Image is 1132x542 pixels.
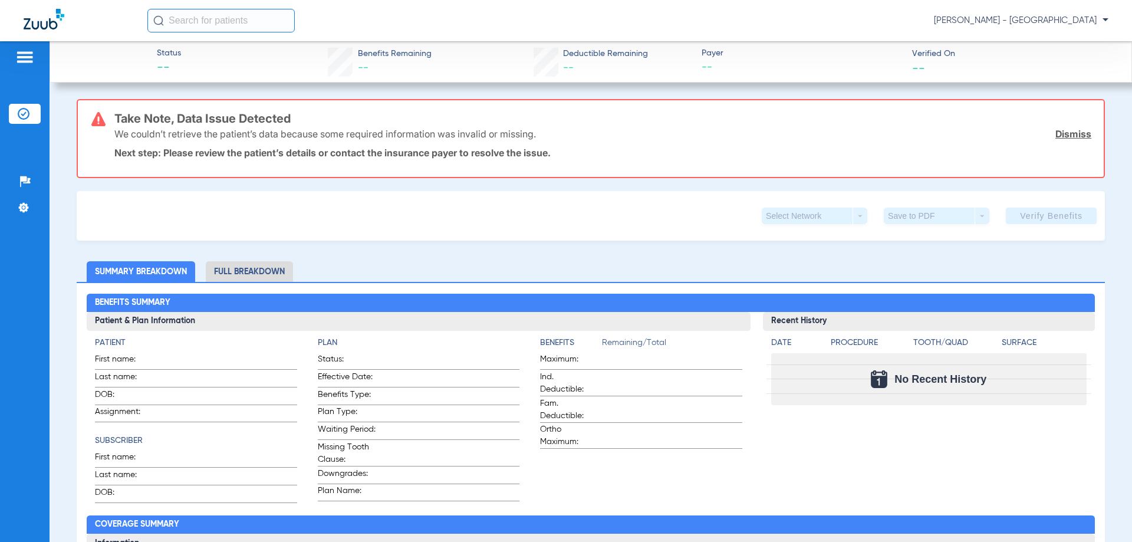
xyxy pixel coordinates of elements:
span: [PERSON_NAME] - [GEOGRAPHIC_DATA] [934,15,1108,27]
span: First name: [95,353,153,369]
span: -- [563,63,574,73]
span: Benefits Remaining [358,48,432,60]
span: -- [157,60,181,77]
p: We couldn’t retrieve the patient’s data because some required information was invalid or missing. [114,128,536,140]
span: Status: [318,353,376,369]
span: Remaining/Total [602,337,742,353]
img: hamburger-icon [15,50,34,64]
span: Status [157,47,181,60]
span: No Recent History [894,373,986,385]
h3: Recent History [763,312,1095,331]
span: Payer [702,47,902,60]
h4: Benefits [540,337,602,349]
span: Plan Name: [318,485,376,501]
span: Verified On [912,48,1113,60]
span: -- [702,60,902,75]
app-breakdown-title: Surface [1002,337,1086,353]
span: Maximum: [540,353,598,369]
li: Summary Breakdown [87,261,195,282]
img: Search Icon [153,15,164,26]
h4: Procedure [831,337,909,349]
h2: Coverage Summary [87,515,1094,534]
span: Fam. Deductible: [540,398,598,422]
span: Plan Type: [318,406,376,422]
span: Last name: [95,371,153,387]
p: Next step: Please review the patient’s details or contact the insurance payer to resolve the issue. [114,147,1091,159]
span: Effective Date: [318,371,376,387]
li: Full Breakdown [206,261,293,282]
h4: Date [771,337,821,349]
h4: Tooth/Quad [913,337,998,349]
h4: Subscriber [95,435,297,447]
app-breakdown-title: Benefits [540,337,602,353]
h3: Patient & Plan Information [87,312,750,331]
span: DOB: [95,487,153,502]
span: Benefits Type: [318,389,376,405]
input: Search for patients [147,9,295,32]
h2: Benefits Summary [87,294,1094,313]
span: -- [358,63,368,73]
span: Ind. Deductible: [540,371,598,396]
span: Deductible Remaining [563,48,648,60]
span: DOB: [95,389,153,405]
span: Missing Tooth Clause: [318,441,376,466]
h4: Plan [318,337,519,349]
h3: Take Note, Data Issue Detected [114,113,1091,124]
img: error-icon [91,112,106,126]
img: Zuub Logo [24,9,64,29]
span: First name: [95,451,153,467]
span: Waiting Period: [318,423,376,439]
h4: Patient [95,337,297,349]
app-breakdown-title: Tooth/Quad [913,337,998,353]
span: Last name: [95,469,153,485]
img: Calendar [871,370,887,388]
app-breakdown-title: Procedure [831,337,909,353]
span: Assignment: [95,406,153,422]
span: Downgrades: [318,468,376,484]
span: Ortho Maximum: [540,423,598,448]
span: -- [912,61,925,74]
app-breakdown-title: Date [771,337,821,353]
h4: Surface [1002,337,1086,349]
a: Dismiss [1055,128,1091,140]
